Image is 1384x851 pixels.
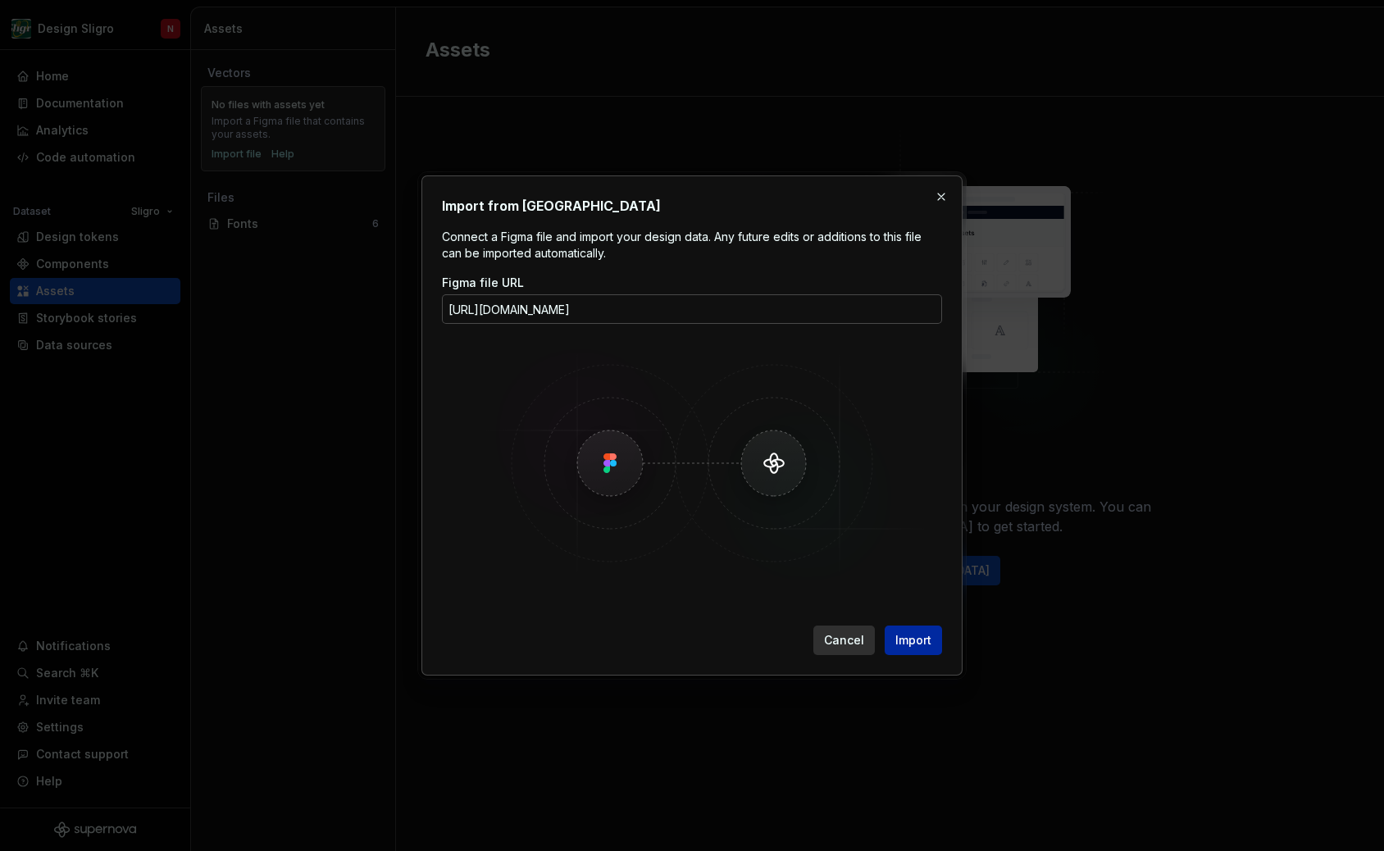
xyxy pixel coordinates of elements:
span: Cancel [824,632,864,648]
label: Figma file URL [442,275,524,291]
h2: Import from [GEOGRAPHIC_DATA] [442,196,942,216]
p: Connect a Figma file and import your design data. Any future edits or additions to this file can ... [442,229,942,262]
button: Cancel [813,626,875,655]
span: Import [895,632,931,648]
input: https://figma.com/file/... [442,294,942,324]
button: Import [885,626,942,655]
